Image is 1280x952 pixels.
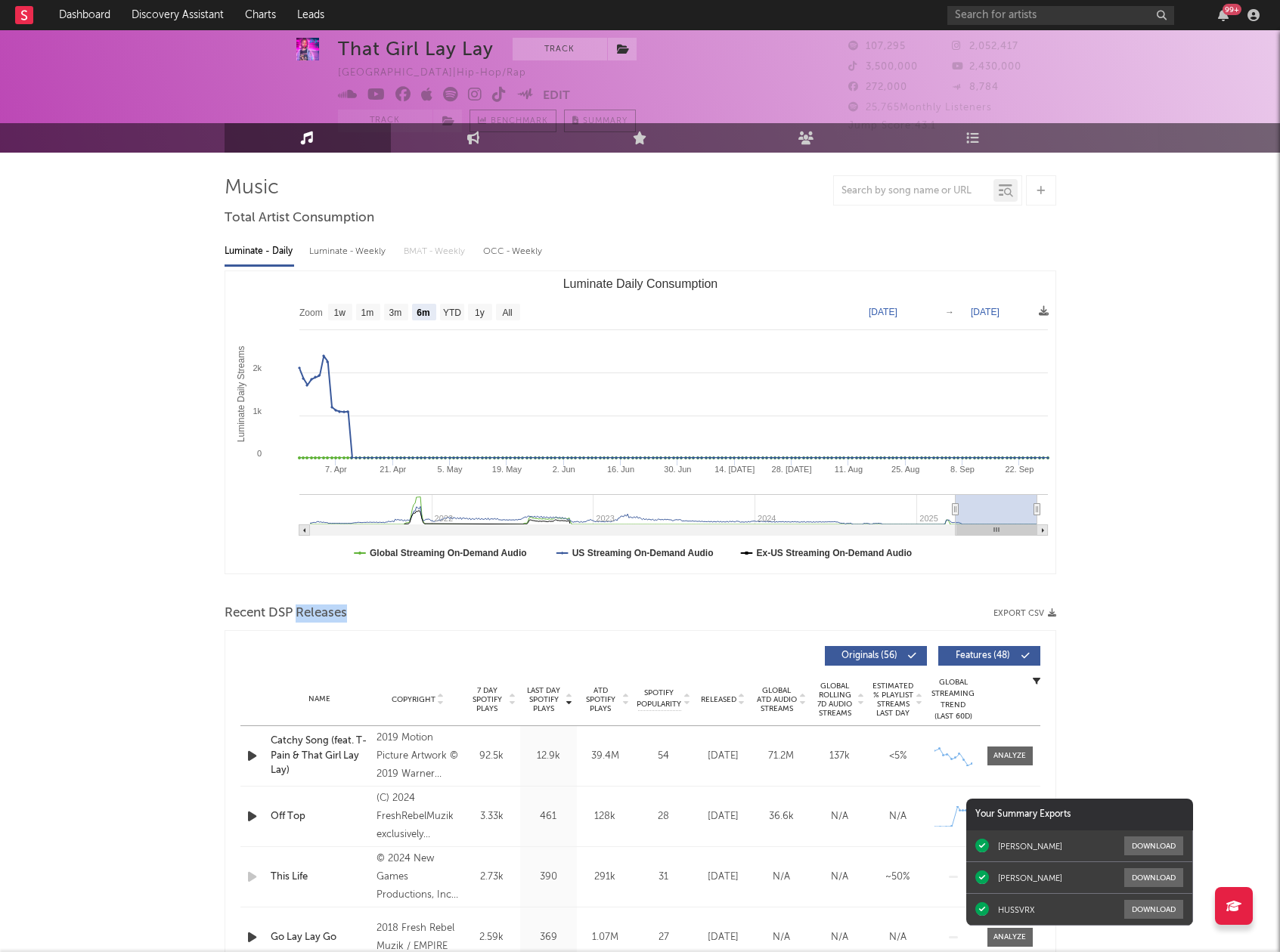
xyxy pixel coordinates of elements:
span: Global Rolling 7D Audio Streams [814,682,856,718]
a: Catchy Song (feat. T-Pain & That Girl Lay Lay) [271,734,370,778]
div: [PERSON_NAME] [998,841,1062,852]
div: 71.2M [756,749,807,764]
div: N/A [756,870,807,885]
a: Go Lay Lay Go [271,930,370,945]
div: (C) 2024 FreshRebelMuzik exclusively licensed to Beatroot LLC [377,790,459,844]
div: <5% [872,749,923,764]
text: 1y [475,308,485,318]
div: 28 [637,809,690,824]
span: Released [701,695,736,704]
span: 25,765 Monthly Listeners [848,103,992,113]
text: Zoom [299,308,323,318]
button: Track [513,38,607,60]
text: 11. Aug [834,465,862,474]
span: Benchmark [491,113,548,131]
div: N/A [814,930,865,945]
span: Copyright [392,695,435,704]
div: 2.73k [467,870,516,885]
text: 1k [253,406,262,416]
button: Features(48) [938,646,1040,666]
div: 1.07M [581,930,630,945]
text: 7. Apr [325,465,347,474]
div: 36.6k [756,809,807,824]
svg: Luminate Daily Consumption [225,271,1055,573]
span: Total Artist Consumption [225,209,374,227]
div: 27 [637,930,690,945]
button: Summary [564,110,636,132]
div: N/A [872,930,923,945]
div: 54 [637,749,690,764]
div: 2.59k [467,930,516,945]
div: N/A [872,809,923,824]
div: 128k [581,809,630,824]
text: 2k [253,363,262,372]
span: 2,052,417 [952,42,1018,51]
span: 3,500,000 [848,62,918,72]
div: ~ 50 % [872,870,923,885]
button: Track [338,110,432,132]
div: 2019 Motion Picture Artwork © 2019 Warner Bros. Entertainment Inc. Motion Picture Photography © 2... [377,729,459,784]
span: 107,295 [848,42,906,51]
span: ATD Spotify Plays [581,686,621,713]
span: 2,430,000 [952,62,1021,72]
div: 369 [524,930,573,945]
div: 461 [524,809,573,824]
span: Spotify Popularity [637,688,681,710]
text: 6m [417,308,429,318]
text: [DATE] [971,307,1000,317]
text: Ex-US Streaming On-Demand Audio [756,548,912,558]
text: 0 [256,449,261,458]
text: 22. Sep [1005,465,1034,474]
text: Luminate Daily Streams [235,346,246,442]
button: Download [1124,836,1183,855]
div: [GEOGRAPHIC_DATA] | Hip-Hop/Rap [338,64,544,82]
div: 291k [581,870,630,885]
a: Off Top [271,809,370,824]
button: Download [1124,900,1183,919]
input: Search for artists [947,6,1174,25]
span: Features ( 48 ) [948,651,1018,660]
a: Benchmark [470,110,556,132]
div: 99 + [1223,4,1241,15]
div: 39.4M [581,749,630,764]
div: [DATE] [698,930,748,945]
span: Recent DSP Releases [225,604,347,623]
text: 21. Apr [380,465,406,474]
text: 25. Aug [891,465,919,474]
button: Download [1124,868,1183,887]
text: YTD [442,308,460,318]
div: Luminate - Daily [225,239,294,264]
div: © 2024 New Games Productions, Inc., an affiliated company of Paramount Global, under exclusive li... [377,850,459,904]
div: 12.9k [524,749,573,764]
a: This Life [271,870,370,885]
text: 19. May [491,465,522,474]
span: Global ATD Audio Streams [756,686,798,713]
span: Jump Score: 43.1 [848,121,936,131]
text: Global Streaming On-Demand Audio [370,548,527,558]
span: 272,000 [848,82,907,92]
text: 1m [361,308,373,318]
text: US Streaming On-Demand Audio [572,548,713,558]
div: [DATE] [698,749,748,764]
div: Name [271,694,370,705]
text: → [945,307,954,317]
text: 1w [333,308,346,318]
div: 3.33k [467,809,516,824]
div: 137k [814,749,865,764]
div: HUSSVRX [998,904,1035,915]
text: 2. Jun [552,465,575,474]
div: Your Summary Exports [966,799,1193,830]
div: 31 [637,870,690,885]
div: OCC - Weekly [483,239,544,264]
span: Originals ( 56 ) [835,651,904,660]
button: Export CSV [993,609,1056,618]
div: [DATE] [698,870,748,885]
text: 16. Jun [607,465,634,474]
text: Luminate Daily Consumption [563,277,717,290]
div: N/A [814,809,865,824]
text: All [502,308,512,318]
